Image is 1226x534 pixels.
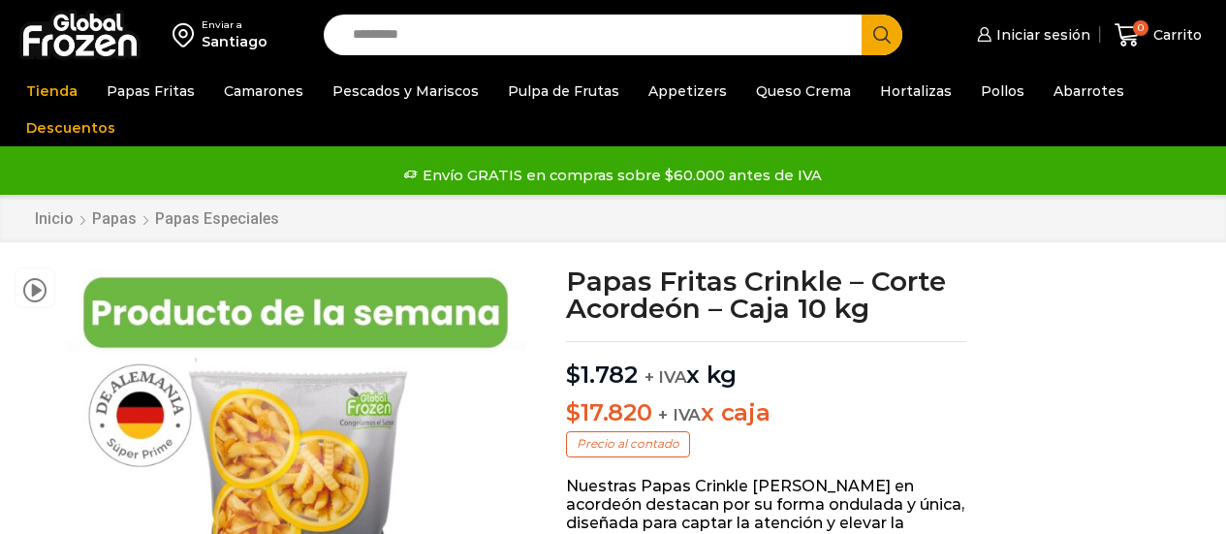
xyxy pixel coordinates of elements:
span: Carrito [1148,25,1202,45]
a: Pescados y Mariscos [323,73,488,110]
h1: Papas Fritas Crinkle – Corte Acordeón – Caja 10 kg [566,267,966,322]
bdi: 1.782 [566,361,638,389]
img: address-field-icon.svg [173,18,202,51]
a: 0 Carrito [1110,13,1207,58]
a: Papas [91,209,138,228]
p: Precio al contado [566,431,690,456]
a: Tienda [16,73,87,110]
span: $ [566,361,581,389]
div: Santiago [202,32,267,51]
a: Papas Fritas [97,73,204,110]
span: Iniciar sesión [991,25,1090,45]
p: x kg [566,341,966,390]
a: Descuentos [16,110,125,146]
span: 0 [1133,20,1148,36]
a: Appetizers [639,73,737,110]
a: Abarrotes [1044,73,1134,110]
a: Pulpa de Frutas [498,73,629,110]
a: Hortalizas [870,73,961,110]
a: Queso Crema [746,73,861,110]
a: Camarones [214,73,313,110]
p: x caja [566,399,966,427]
div: Enviar a [202,18,267,32]
span: + IVA [644,367,687,387]
a: Papas Especiales [154,209,280,228]
bdi: 17.820 [566,398,651,426]
a: Pollos [971,73,1034,110]
span: + IVA [658,405,701,424]
nav: Breadcrumb [34,209,280,228]
button: Search button [862,15,902,55]
span: $ [566,398,581,426]
a: Iniciar sesión [972,16,1090,54]
a: Inicio [34,209,75,228]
